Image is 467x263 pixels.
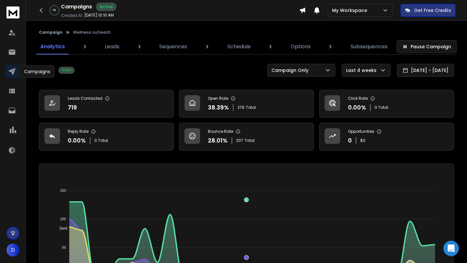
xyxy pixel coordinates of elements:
a: Sequences [155,39,191,54]
p: [DATE] 10:10 AM [84,13,114,18]
a: Opportunities0$0 [319,123,454,151]
button: Campaign [39,30,63,35]
p: Reply Rate [68,129,89,134]
p: Analytics [40,43,65,51]
div: Active [96,3,116,11]
p: Bounce Rate [208,129,233,134]
span: 207 [236,138,243,143]
button: Get Free Credits [401,4,456,17]
tspan: 100 [60,217,66,221]
div: Open Intercom Messenger [443,241,459,256]
p: Click Rate [348,96,368,101]
p: Subsequences [351,43,388,51]
div: Campaigns [20,65,54,78]
p: Created At: [61,13,83,18]
p: 28.01 % [208,136,228,145]
a: Subsequences [347,39,391,54]
a: Open Rate38.39%276Total [179,90,314,118]
button: D [6,244,19,257]
p: 0.00 % [348,103,366,112]
p: Sequences [159,43,187,51]
button: [DATE] - [DATE] [397,64,454,77]
p: Leads [105,43,119,51]
p: My Workspace [332,7,370,14]
span: Total [246,105,256,110]
span: Total [245,138,255,143]
a: Bounce Rate28.01%207Total [179,123,314,151]
button: Pause Campaign [397,40,457,53]
span: 276 [237,105,245,110]
a: Schedule [223,39,255,54]
p: Wellness outreach [73,30,111,35]
p: Options [291,43,311,51]
p: 0 Total [94,138,108,143]
p: 0 % [53,8,56,12]
p: 0.00 % [68,136,86,145]
p: Get Free Credits [414,7,451,14]
p: Opportunities [348,129,374,134]
p: 0 Total [375,105,388,110]
p: 38.39 % [208,103,229,112]
p: Last 4 weeks [346,67,379,74]
span: Sent [54,226,67,231]
a: Analytics [36,39,69,54]
p: Leads Contacted [68,96,102,101]
a: Leads Contacted719 [39,90,174,118]
p: 0 [348,136,352,145]
a: Reply Rate0.00%0 Total [39,123,174,151]
p: 719 [68,103,77,112]
a: Leads [101,39,123,54]
a: Options [287,39,315,54]
p: Campaign Only [271,67,311,74]
tspan: 50 [62,246,66,249]
img: logo [6,6,19,18]
p: Schedule [227,43,251,51]
p: Open Rate [208,96,228,101]
h1: Campaigns [61,3,92,11]
a: Click Rate0.00%0 Total [319,90,454,118]
p: $ 0 [360,138,365,143]
tspan: 150 [60,189,66,192]
div: Active [58,67,75,74]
